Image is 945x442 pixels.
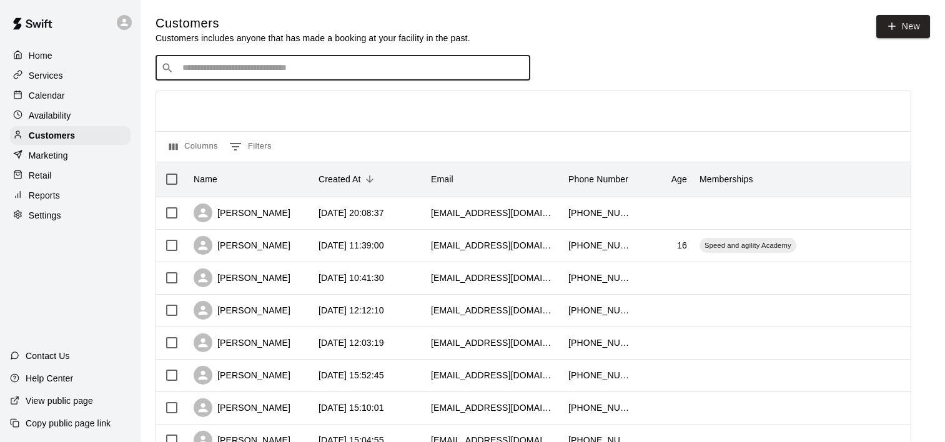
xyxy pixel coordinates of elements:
[319,162,361,197] div: Created At
[568,336,631,349] div: +18436320473
[10,66,131,85] a: Services
[194,333,290,352] div: [PERSON_NAME]
[568,369,631,381] div: +18035138009
[431,207,556,219] div: gokulgondi@gmail.com
[194,204,290,222] div: [PERSON_NAME]
[10,206,131,225] a: Settings
[226,137,275,157] button: Show filters
[876,15,930,38] a: New
[700,238,796,253] div: Speed and agility Academy
[431,162,453,197] div: Email
[10,166,131,185] a: Retail
[568,239,631,252] div: +18032100902
[29,169,52,182] p: Retail
[194,268,290,287] div: [PERSON_NAME]
[431,272,556,284] div: poettd9@gmail.com
[431,336,556,349] div: cjackson0473@gmail.com
[568,162,628,197] div: Phone Number
[425,162,562,197] div: Email
[156,32,470,44] p: Customers includes anyone that has made a booking at your facility in the past.
[693,162,881,197] div: Memberships
[700,162,753,197] div: Memberships
[194,162,217,197] div: Name
[671,162,687,197] div: Age
[319,336,384,349] div: 2025-08-28 12:03:19
[431,401,556,414] div: lsgraham205@gmail.com
[319,207,384,219] div: 2025-09-03 20:08:37
[319,369,384,381] div: 2025-08-13 15:52:45
[194,236,290,255] div: [PERSON_NAME]
[568,272,631,284] div: +18436967805
[194,398,290,417] div: [PERSON_NAME]
[26,417,111,430] p: Copy public page link
[312,162,425,197] div: Created At
[10,106,131,125] a: Availability
[10,126,131,145] a: Customers
[10,186,131,205] a: Reports
[29,89,65,102] p: Calendar
[319,401,384,414] div: 2025-08-11 15:10:01
[431,239,556,252] div: dylanhern2009@gmail.com
[29,129,75,142] p: Customers
[568,304,631,317] div: +18039602249
[29,149,68,162] p: Marketing
[319,272,384,284] div: 2025-09-03 10:41:30
[166,137,221,157] button: Select columns
[29,189,60,202] p: Reports
[431,304,556,317] div: bradmhenry@gmail.com
[26,350,70,362] p: Contact Us
[431,369,556,381] div: mjonesjsm@gmail.com
[319,304,384,317] div: 2025-08-29 12:12:10
[562,162,637,197] div: Phone Number
[156,15,470,32] h5: Customers
[29,69,63,82] p: Services
[568,207,631,219] div: +18033946801
[26,395,93,407] p: View public page
[187,162,312,197] div: Name
[319,239,384,252] div: 2025-09-03 11:39:00
[10,146,131,165] a: Marketing
[29,109,71,122] p: Availability
[29,49,52,62] p: Home
[194,366,290,385] div: [PERSON_NAME]
[700,240,796,250] span: Speed and agility Academy
[194,301,290,320] div: [PERSON_NAME]
[568,401,631,414] div: +18033606730
[677,239,687,252] div: 16
[361,170,378,188] button: Sort
[10,46,131,65] a: Home
[29,209,61,222] p: Settings
[10,86,131,105] a: Calendar
[26,372,73,385] p: Help Center
[637,162,693,197] div: Age
[156,56,530,81] div: Search customers by name or email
